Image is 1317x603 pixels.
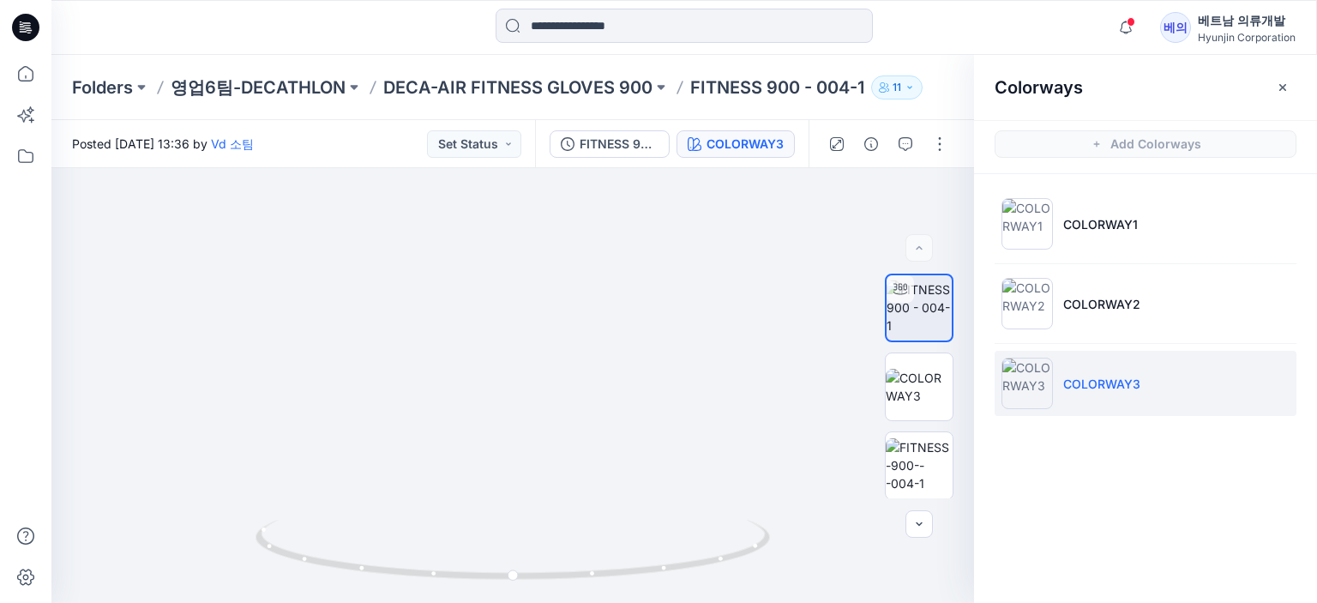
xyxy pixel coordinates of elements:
a: Vd 소팀 [211,136,254,151]
button: FITNESS 900 - 004-1 [550,130,670,158]
p: COLORWAY2 [1063,295,1140,313]
img: COLORWAY1 [1001,198,1053,250]
p: 11 [893,78,901,97]
div: 베의 [1160,12,1191,43]
p: COLORWAY3 [1063,375,1140,393]
a: DECA-AIR FITNESS GLOVES 900 [383,75,652,99]
div: COLORWAY3 [707,135,784,154]
h2: Colorways [995,77,1083,98]
img: FITNESS-900---004-1 [886,438,953,492]
p: FITNESS 900 - 004-1 [690,75,864,99]
img: FITNESS 900 - 004-1 [887,280,952,335]
a: 영업6팀-DECATHLON [171,75,346,99]
a: Folders [72,75,133,99]
img: COLORWAY2 [1001,278,1053,329]
div: FITNESS 900 - 004-1 [580,135,658,154]
button: COLORWAY3 [677,130,795,158]
button: Details [857,130,885,158]
button: 11 [871,75,923,99]
div: Hyunjin Corporation [1198,31,1296,44]
img: COLORWAY3 [886,369,953,405]
span: Posted [DATE] 13:36 by [72,135,254,153]
p: COLORWAY1 [1063,215,1138,233]
div: 베트남 의류개발 [1198,10,1296,31]
img: COLORWAY3 [1001,358,1053,409]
